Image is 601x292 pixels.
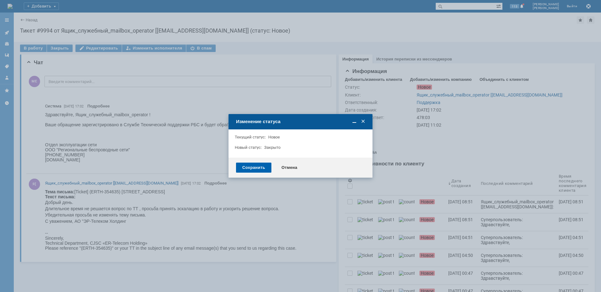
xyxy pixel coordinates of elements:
[268,135,280,139] span: Новое
[236,119,366,124] div: Изменение статуса
[235,135,266,139] label: Текущий статус:
[360,118,366,125] span: Закрыть
[264,145,280,150] span: Закрыто
[351,118,357,125] span: Свернуть (Ctrl + M)
[235,145,262,150] label: Новый статус:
